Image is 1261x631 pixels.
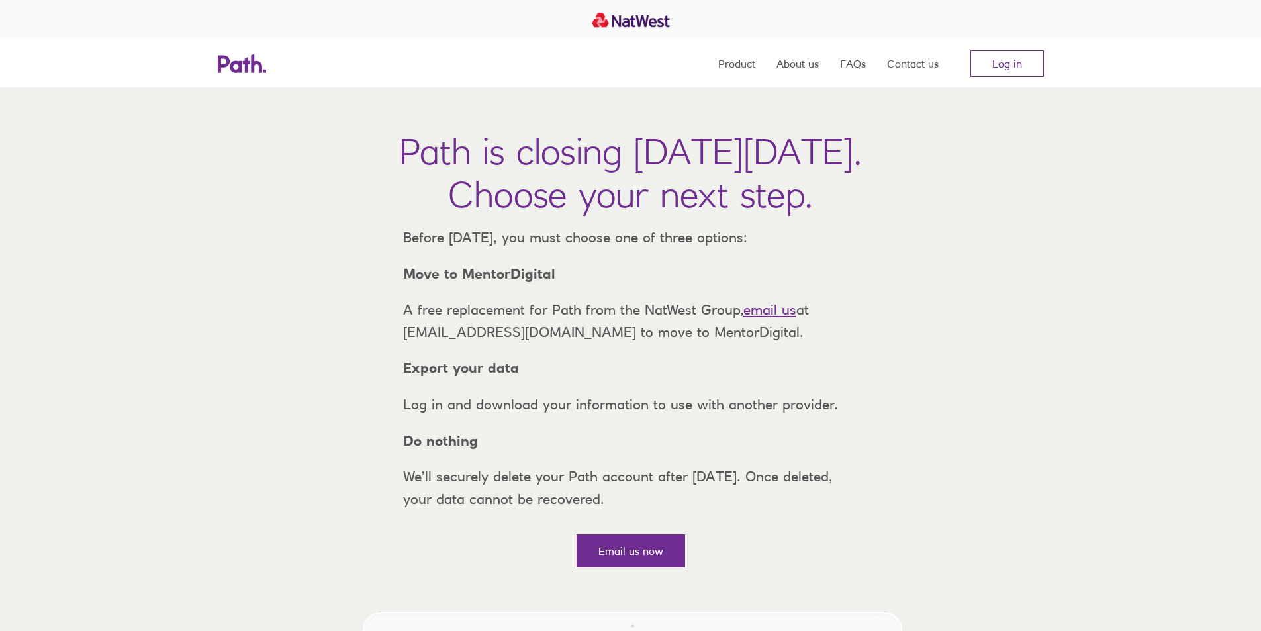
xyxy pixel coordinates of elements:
[403,432,478,449] strong: Do nothing
[776,40,819,87] a: About us
[393,226,869,249] p: Before [DATE], you must choose one of three options:
[577,534,685,567] a: Email us now
[403,360,519,376] strong: Export your data
[743,301,796,318] a: email us
[393,299,869,343] p: A free replacement for Path from the NatWest Group, at [EMAIL_ADDRESS][DOMAIN_NAME] to move to Me...
[970,50,1044,77] a: Log in
[840,40,866,87] a: FAQs
[718,40,755,87] a: Product
[393,393,869,416] p: Log in and download your information to use with another provider.
[399,130,862,216] h1: Path is closing [DATE][DATE]. Choose your next step.
[393,465,869,510] p: We’ll securely delete your Path account after [DATE]. Once deleted, your data cannot be recovered.
[887,40,939,87] a: Contact us
[403,266,555,282] strong: Move to MentorDigital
